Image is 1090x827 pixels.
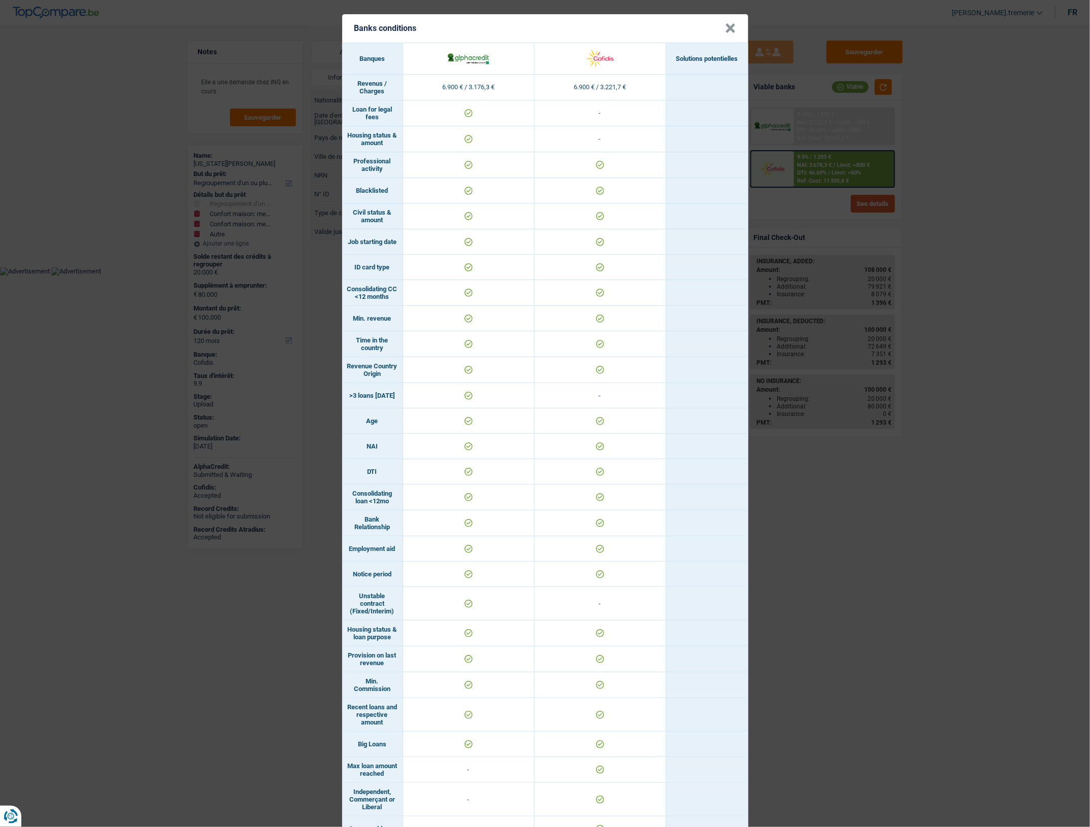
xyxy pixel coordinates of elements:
[578,48,621,70] img: Cofidis
[342,383,403,408] td: >3 loans [DATE]
[342,783,403,816] td: Independent, Commerçant or Liberal
[342,178,403,203] td: Blacklisted
[342,757,403,783] td: Max loan amount reached
[342,126,403,152] td: Housing status & amount
[342,203,403,229] td: Civil status & amount
[447,52,490,65] img: AlphaCredit
[342,306,403,331] td: Min. revenue
[342,536,403,562] td: Employment aid
[342,587,403,621] td: Unstable contract (Fixed/Interim)
[342,698,403,732] td: Recent loans and respective amount
[403,757,535,783] td: -
[342,408,403,434] td: Age
[535,100,666,126] td: -
[342,75,403,100] td: Revenus / Charges
[535,383,666,408] td: -
[535,75,666,100] td: 6.900 € / 3.221,7 €
[342,255,403,280] td: ID card type
[342,646,403,672] td: Provision on last revenue
[342,152,403,178] td: Professional activity
[342,331,403,357] td: Time in the country
[342,672,403,698] td: Min. Commission
[535,126,666,152] td: -
[535,587,666,621] td: -
[342,485,403,510] td: Consolidating loan <12mo
[403,783,535,816] td: -
[342,621,403,646] td: Housing status & loan purpose
[342,562,403,587] td: Notice period
[342,434,403,459] td: NAI
[342,732,403,757] td: Big Loans
[403,75,535,100] td: 6.900 € / 3.176,3 €
[342,459,403,485] td: DTI
[354,23,417,33] h5: Banks conditions
[342,43,403,75] th: Banques
[342,100,403,126] td: Loan for legal fees
[342,229,403,255] td: Job starting date
[342,357,403,383] td: Revenue Country Origin
[342,280,403,306] td: Consolidating CC <12 months
[725,23,736,33] button: Close
[666,43,748,75] th: Solutions potentielles
[342,510,403,536] td: Bank Relationship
